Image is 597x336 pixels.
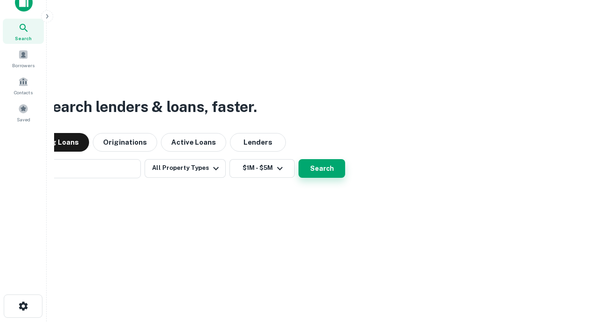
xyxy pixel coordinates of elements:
[3,19,44,44] a: Search
[12,62,35,69] span: Borrowers
[229,159,295,178] button: $1M - $5M
[42,96,257,118] h3: Search lenders & loans, faster.
[93,133,157,152] button: Originations
[3,73,44,98] a: Contacts
[15,35,32,42] span: Search
[3,100,44,125] a: Saved
[14,89,33,96] span: Contacts
[230,133,286,152] button: Lenders
[161,133,226,152] button: Active Loans
[298,159,345,178] button: Search
[550,231,597,276] iframe: Chat Widget
[145,159,226,178] button: All Property Types
[3,46,44,71] a: Borrowers
[17,116,30,123] span: Saved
